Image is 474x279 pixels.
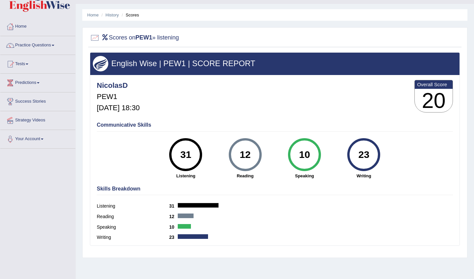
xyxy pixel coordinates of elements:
[0,92,75,109] a: Success Stories
[120,12,139,18] li: Scores
[174,141,198,168] div: 31
[0,36,75,53] a: Practice Questions
[0,55,75,71] a: Tests
[337,173,390,179] strong: Writing
[97,122,453,128] h4: Communicative Skills
[97,203,169,210] label: Listening
[278,173,331,179] strong: Speaking
[169,224,178,230] b: 10
[169,214,178,219] b: 12
[159,173,212,179] strong: Listening
[417,82,450,87] b: Overall Score
[233,141,257,168] div: 12
[93,59,457,68] h3: English Wise | PEW1 | SCORE REPORT
[97,186,453,192] h4: Skills Breakdown
[0,74,75,90] a: Predictions
[136,34,152,41] b: PEW1
[97,104,140,112] h5: [DATE] 18:30
[97,234,169,241] label: Writing
[415,89,453,113] h3: 20
[352,141,376,168] div: 23
[169,203,178,209] b: 31
[97,82,140,89] h4: NicolasD
[219,173,272,179] strong: Reading
[93,56,108,71] img: wings.png
[0,130,75,146] a: Your Account
[0,17,75,34] a: Home
[0,111,75,128] a: Strategy Videos
[87,13,99,17] a: Home
[97,213,169,220] label: Reading
[90,33,179,43] h2: Scores on » listening
[97,93,140,101] h5: PEW1
[106,13,119,17] a: History
[97,224,169,231] label: Speaking
[169,235,178,240] b: 23
[292,141,316,168] div: 10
